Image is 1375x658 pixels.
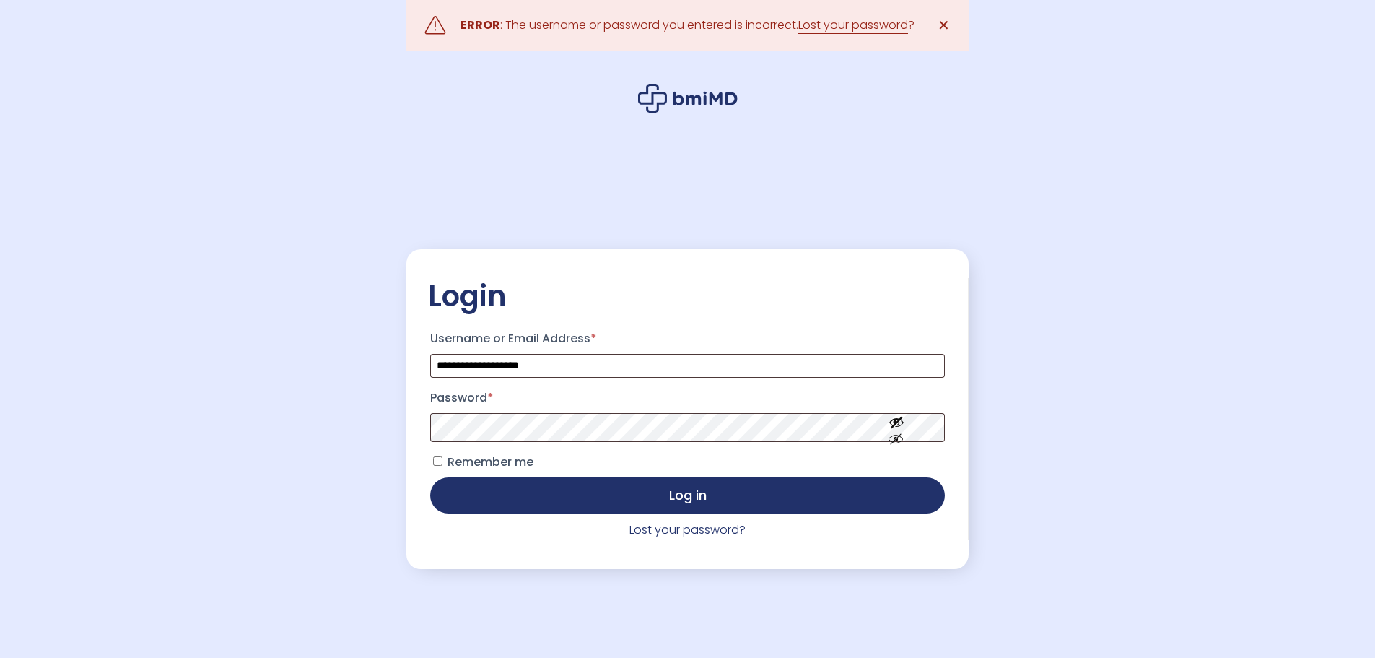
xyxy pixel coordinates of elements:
input: Remember me [433,456,442,466]
a: Lost your password? [629,521,746,538]
label: Username or Email Address [430,327,945,350]
button: Log in [430,477,945,514]
span: ✕ [938,15,950,35]
button: Show password [856,402,937,452]
h2: Login [428,278,947,314]
label: Password [430,386,945,410]
div: : The username or password you entered is incorrect. ? [460,15,915,35]
a: ✕ [929,11,958,40]
span: Remember me [448,454,533,470]
a: Lost your password [798,17,908,34]
strong: ERROR [460,17,500,33]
